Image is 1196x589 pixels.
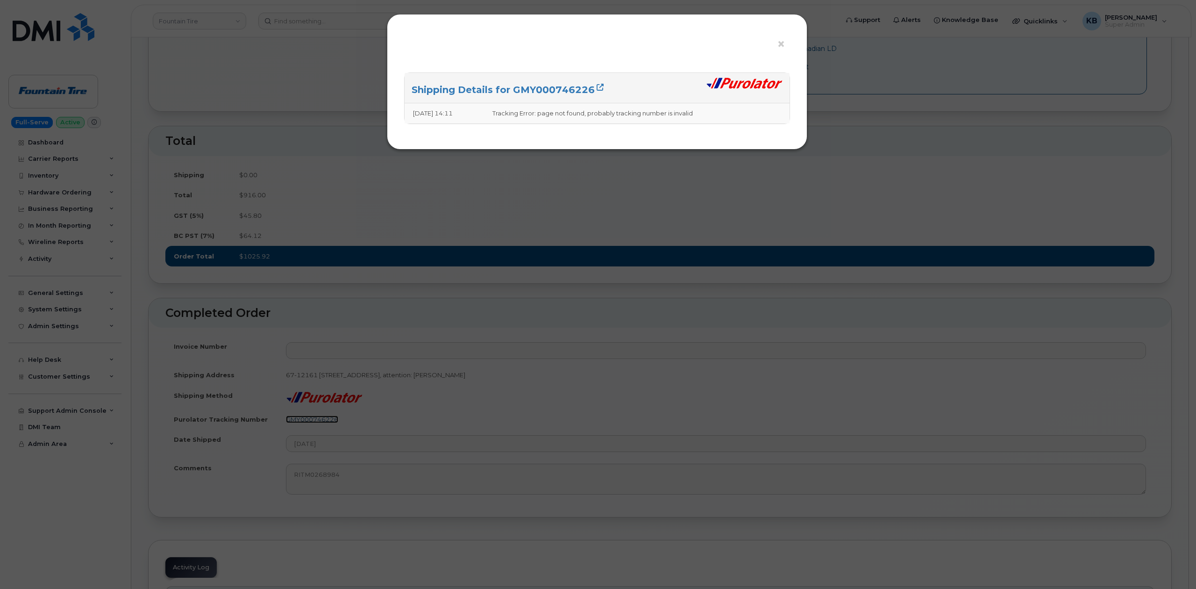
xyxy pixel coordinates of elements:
td: [DATE] 14:11 [405,103,484,123]
iframe: Messenger Launcher [1155,548,1189,582]
button: × [777,37,790,51]
span: × [777,36,785,53]
img: purolator-9dc0d6913a5419968391dc55414bb4d415dd17fc9089aa56d78149fa0af40473.png [706,77,783,89]
a: Shipping Details for GMY000746226 [412,84,604,95]
td: Tracking Error: page not found, probably tracking number is invalid [484,103,790,123]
